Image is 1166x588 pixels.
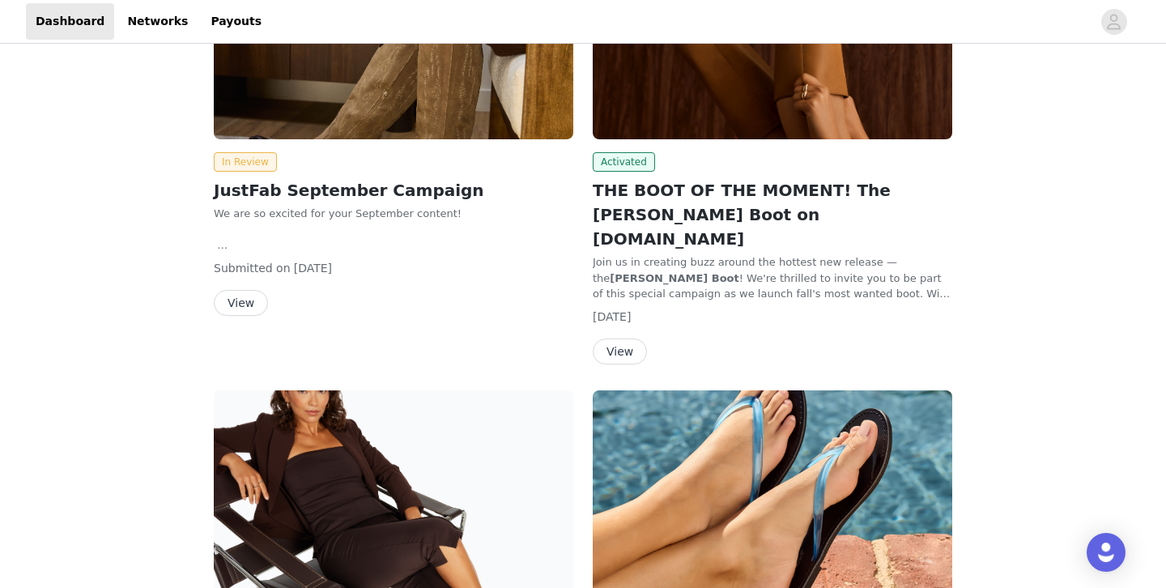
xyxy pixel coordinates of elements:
[214,262,291,275] span: Submitted on
[214,152,277,172] span: In Review
[610,272,738,284] strong: [PERSON_NAME] Boot
[593,310,631,323] span: [DATE]
[593,339,647,364] button: View
[593,178,952,251] h2: THE BOOT OF THE MOMENT! The [PERSON_NAME] Boot on [DOMAIN_NAME]
[593,346,647,358] a: View
[294,262,332,275] span: [DATE]
[1087,533,1126,572] div: Open Intercom Messenger
[26,3,114,40] a: Dashboard
[201,3,271,40] a: Payouts
[214,297,268,309] a: View
[214,206,573,222] p: We are so excited for your September content!
[214,178,573,202] h2: JustFab September Campaign
[117,3,198,40] a: Networks
[593,254,952,302] p: Join us in creating buzz around the hottest new release — the ! We're thrilled to invite you to b...
[1106,9,1121,35] div: avatar
[214,290,268,316] button: View
[593,152,655,172] span: Activated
